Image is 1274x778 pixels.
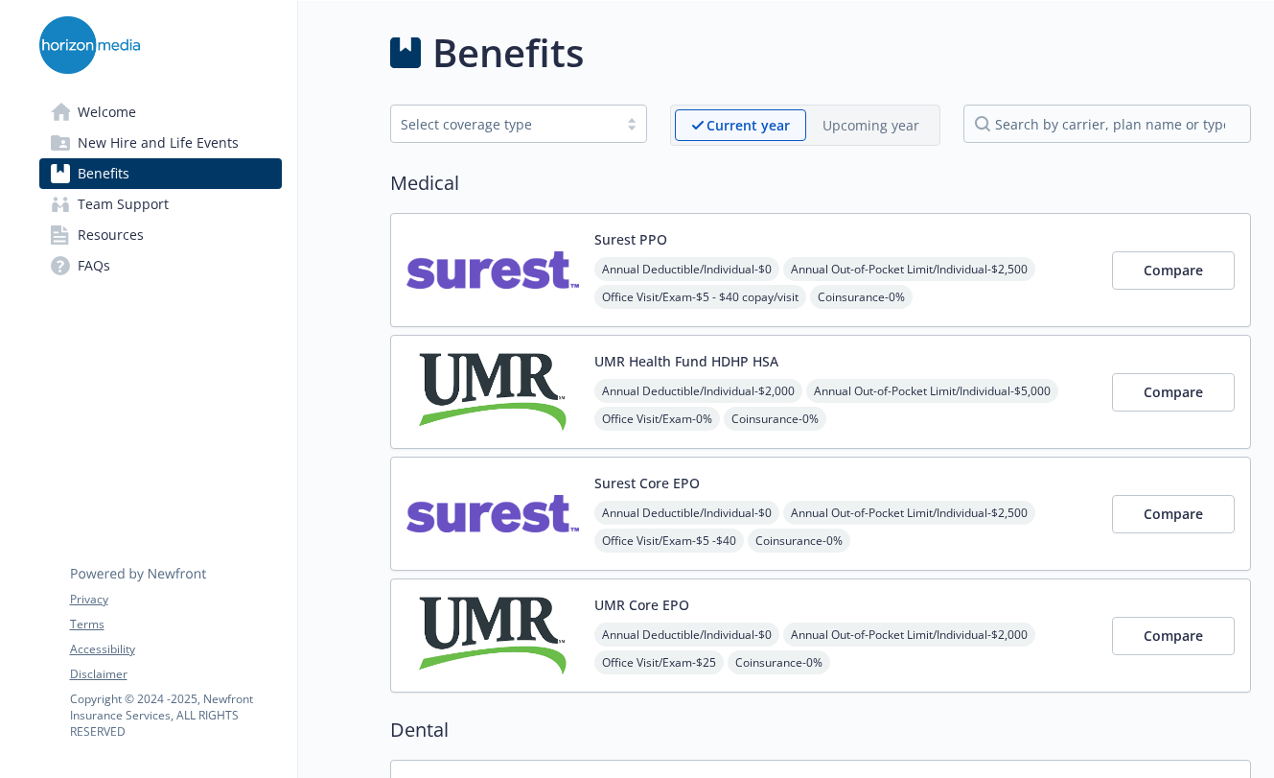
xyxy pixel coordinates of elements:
[406,229,579,311] img: Surest carrier logo
[594,595,689,615] button: UMR Core EPO
[70,666,281,683] a: Disclaimer
[432,24,584,82] h1: Benefits
[594,650,724,674] span: Office Visit/Exam - $25
[1112,617,1235,655] button: Compare
[70,691,281,740] p: Copyright © 2024 - 2025 , Newfront Insurance Services, ALL RIGHTS RESERVED
[783,501,1035,525] span: Annual Out-of-Pocket Limit/Individual - $2,500
[39,220,282,250] a: Resources
[390,169,1251,198] h2: Medical
[78,189,169,220] span: Team Support
[963,105,1251,143] input: search by carrier, plan name or type
[70,641,281,658] a: Accessibility
[78,97,136,128] span: Welcome
[706,115,790,135] p: Current year
[810,285,913,309] span: Coinsurance - 0%
[39,97,282,128] a: Welcome
[401,114,608,134] div: Select coverage type
[594,623,779,647] span: Annual Deductible/Individual - $0
[594,379,802,403] span: Annual Deductible/Individual - $2,000
[822,115,919,135] p: Upcoming year
[594,351,778,371] button: UMR Health Fund HDHP HSA
[78,250,110,281] span: FAQs
[594,407,720,431] span: Office Visit/Exam - 0%
[748,529,850,553] span: Coinsurance - 0%
[406,473,579,554] img: Surest carrier logo
[1112,373,1235,412] button: Compare
[78,128,239,158] span: New Hire and Life Events
[728,650,830,674] span: Coinsurance - 0%
[594,285,806,309] span: Office Visit/Exam - $5 - $40 copay/visit
[406,595,579,676] img: UMR carrier logo
[724,407,826,431] span: Coinsurance - 0%
[806,379,1058,403] span: Annual Out-of-Pocket Limit/Individual - $5,000
[78,220,144,250] span: Resources
[39,189,282,220] a: Team Support
[594,473,700,493] button: Surest Core EPO
[783,623,1035,647] span: Annual Out-of-Pocket Limit/Individual - $2,000
[406,351,579,433] img: UMR carrier logo
[594,257,779,281] span: Annual Deductible/Individual - $0
[594,501,779,525] span: Annual Deductible/Individual - $0
[594,229,667,249] button: Surest PPO
[39,128,282,158] a: New Hire and Life Events
[594,529,744,553] span: Office Visit/Exam - $5 -$40
[1144,383,1203,401] span: Compare
[1112,495,1235,533] button: Compare
[39,158,282,189] a: Benefits
[78,158,129,189] span: Benefits
[1144,505,1203,523] span: Compare
[70,591,281,608] a: Privacy
[70,616,281,633] a: Terms
[1144,626,1203,645] span: Compare
[1144,261,1203,279] span: Compare
[39,250,282,281] a: FAQs
[390,716,1251,744] h2: Dental
[783,257,1035,281] span: Annual Out-of-Pocket Limit/Individual - $2,500
[1112,251,1235,290] button: Compare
